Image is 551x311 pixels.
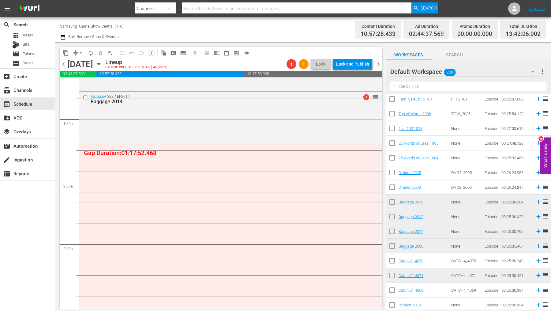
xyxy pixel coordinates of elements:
[23,60,34,66] span: Series
[399,273,423,278] a: Catch 21 4071
[444,66,455,79] span: 230
[180,50,186,56] span: subtitles_outlined
[96,48,105,58] span: Select an event to delete
[499,106,533,121] td: 00:25:54.123
[482,209,499,224] td: Episode
[409,22,444,31] div: Ad Duration
[91,99,348,104] div: Baggage 2014
[482,224,499,239] td: Episode
[542,198,549,205] span: reorder
[147,48,156,58] span: Update Metadata from Key Asset
[535,302,542,308] svg: Add to Schedule
[91,94,105,99] a: Baggage
[23,51,36,57] span: Episode
[499,121,533,136] td: 00:27:00.619
[482,239,499,253] td: Episode
[499,268,533,283] td: 00:25:30.451
[361,31,395,38] span: 10:57:28.433
[539,68,546,75] span: more_vert
[482,165,499,180] td: Episode
[535,213,542,220] svg: Add to Schedule
[482,195,499,209] td: Episode
[535,272,542,279] svg: Add to Schedule
[91,94,348,104] div: / SE2 / EP2014:
[499,195,533,209] td: 00:25:30.564
[96,71,244,77] span: 10:57:28.433
[233,50,239,56] span: preview_outlined
[482,150,499,165] td: Episode
[482,121,499,136] td: Episode
[449,180,482,195] td: DVD2_2003
[3,21,10,28] span: Search
[67,34,121,39] span: Bulk Remove Gaps & Overlaps
[15,2,44,16] img: ans4CAIJ8jUAAAAAAAAAAAAAAAAAAAAAAAAgQb4GAAAAAAAAAAAAAAAAAAAAAAAAJMjXAAAAAAAAAAAAAAAAAAAAAAAAgAT5G...
[506,22,541,31] div: Total Duration
[542,213,549,220] span: reorder
[212,48,222,58] span: Week Calendar View
[499,136,533,150] td: 00:24:48.120
[482,283,499,298] td: Episode
[372,94,378,100] button: reorder
[12,50,20,58] span: Episode
[542,286,549,294] span: reorder
[287,62,296,66] span: 1
[399,229,423,234] a: Baggage 2014
[137,48,147,58] span: Fill episodes with ad slates
[156,47,168,59] span: Refresh All Search Blocks
[449,253,482,268] td: CATCH4_4070
[399,141,438,146] a: 25 Words or Less 1065
[449,283,482,298] td: CATCH4_4069
[115,47,127,59] span: Customize Events
[542,110,549,117] span: reorder
[542,227,549,235] span: reorder
[449,92,482,106] td: FF15-101
[499,283,533,298] td: 00:25:30.394
[542,95,549,102] span: reorder
[222,48,231,58] span: Month Calendar View
[336,59,369,70] div: Lock and Publish
[482,106,499,121] td: Episode
[223,50,230,56] span: date_range_outlined
[241,48,251,58] span: 24 hours Lineup View is OFF
[399,126,422,131] a: 1 vs 100 1028
[88,50,94,56] span: autorenew_outlined
[535,257,542,264] svg: Add to Schedule
[63,50,69,56] span: content_copy
[499,165,533,180] td: 00:26:24.983
[506,31,541,38] span: 13:42:06.002
[12,32,20,39] span: Asset
[3,156,10,164] span: Ingestion
[399,170,421,175] a: Divided 2005
[3,73,10,80] span: Create
[61,48,71,58] span: Copy Lineup
[542,271,549,279] span: reorder
[449,209,482,224] td: None
[449,136,482,150] td: None
[188,47,200,59] span: Download as CSV
[244,71,382,77] span: 10:17:53.998
[411,2,438,13] button: Search
[482,92,499,106] td: Episode
[457,22,492,31] div: Promo Duration
[542,183,549,191] span: reorder
[168,48,178,58] span: Create Search Block
[399,112,431,116] a: Tug of Words 2036
[299,62,309,66] span: 1
[4,5,11,12] span: menu
[535,184,542,191] svg: Add to Schedule
[170,50,176,56] span: pageview_outlined
[399,200,423,204] a: Baggage 2010
[105,59,167,66] div: Lineup
[67,59,93,69] div: [DATE]
[3,170,10,177] span: Reports
[71,48,86,58] span: Remove Gaps & Overlaps
[361,22,395,31] div: Content Duration
[499,239,533,253] td: 00:25:35.467
[399,259,423,263] a: Catch 21 4070
[449,106,482,121] td: TOW_2036
[542,301,549,308] span: reorder
[535,125,542,132] svg: Add to Schedule
[499,224,533,239] td: 00:25:30.496
[78,50,84,56] span: arrow_drop_down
